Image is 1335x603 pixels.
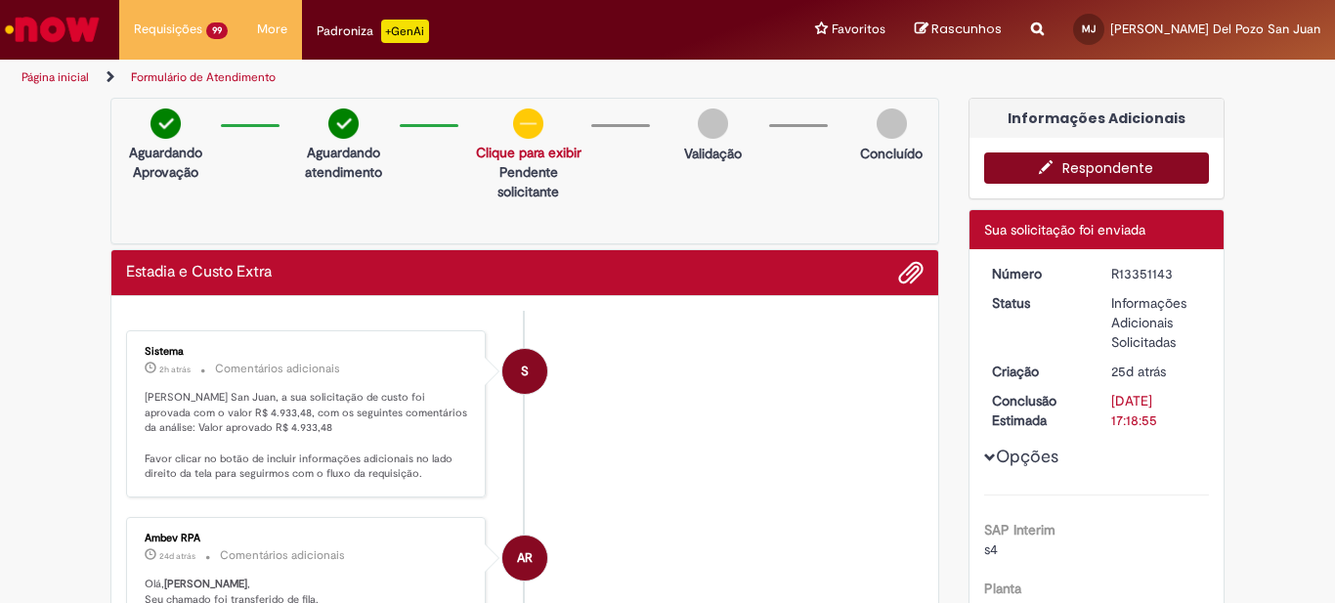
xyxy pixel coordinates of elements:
[1111,391,1202,430] div: [DATE] 17:18:55
[1111,264,1202,283] div: R13351143
[984,221,1145,238] span: Sua solicitação foi enviada
[698,108,728,139] img: img-circle-grey.png
[145,390,470,482] p: [PERSON_NAME] San Juan, a sua solicitação de custo foi aprovada com o valor R$ 4.933,48, com os s...
[898,260,924,285] button: Adicionar anexos
[151,108,181,139] img: check-circle-green.png
[984,580,1021,597] b: Planta
[220,547,345,564] small: Comentários adicionais
[931,20,1002,38] span: Rascunhos
[126,264,272,281] h2: Estadia e Custo Extra Histórico de tíquete
[131,69,276,85] a: Formulário de Atendimento
[1082,22,1096,35] span: MJ
[119,143,211,182] p: Aguardando Aprovação
[684,144,742,163] p: Validação
[317,20,429,43] div: Padroniza
[164,577,247,591] b: [PERSON_NAME]
[1111,363,1166,380] time: 04/08/2025 14:18:51
[145,346,470,358] div: Sistema
[860,144,923,163] p: Concluído
[1111,362,1202,381] div: 04/08/2025 14:18:51
[977,391,1098,430] dt: Conclusão Estimada
[134,20,202,39] span: Requisições
[215,361,340,377] small: Comentários adicionais
[297,143,389,182] p: Aguardando atendimento
[877,108,907,139] img: img-circle-grey.png
[145,533,470,544] div: Ambev RPA
[381,20,429,43] p: +GenAi
[969,99,1225,138] div: Informações Adicionais
[1111,363,1166,380] span: 25d atrás
[513,108,543,139] img: circle-minus.png
[521,348,529,395] span: S
[206,22,228,39] span: 99
[15,60,876,96] ul: Trilhas de página
[502,349,547,394] div: System
[22,69,89,85] a: Página inicial
[984,152,1210,184] button: Respondente
[159,550,195,562] span: 24d atrás
[257,20,287,39] span: More
[502,536,547,581] div: Ambev RPA
[832,20,885,39] span: Favoritos
[159,364,191,375] time: 29/08/2025 11:24:11
[915,21,1002,39] a: Rascunhos
[159,364,191,375] span: 2h atrás
[984,540,998,558] span: s4
[977,293,1098,313] dt: Status
[517,535,533,581] span: AR
[1110,21,1320,37] span: [PERSON_NAME] Del Pozo San Juan
[1111,293,1202,352] div: Informações Adicionais Solicitadas
[977,362,1098,381] dt: Criação
[2,10,103,49] img: ServiceNow
[159,550,195,562] time: 05/08/2025 19:06:01
[476,162,581,201] p: Pendente solicitante
[977,264,1098,283] dt: Número
[476,144,581,161] a: Clique para exibir
[984,521,1055,538] b: SAP Interim
[328,108,359,139] img: check-circle-green.png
